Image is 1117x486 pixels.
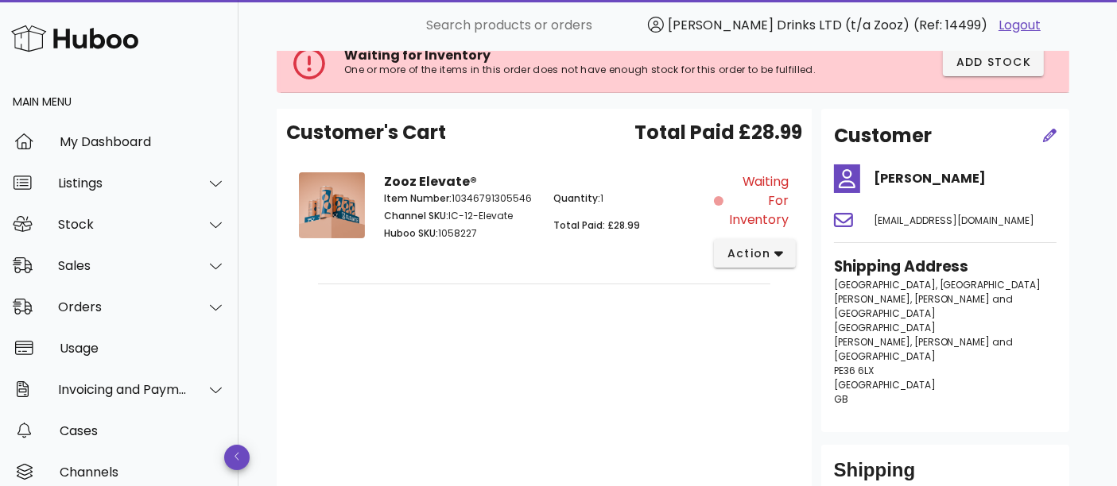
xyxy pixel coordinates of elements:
[11,21,138,56] img: Huboo Logo
[299,172,365,238] img: Product Image
[943,48,1045,76] button: Add Stock
[384,191,535,206] p: 10346791305546
[834,321,936,334] span: [GEOGRAPHIC_DATA]
[668,16,910,34] span: [PERSON_NAME] Drinks LTD (t/a Zooz)
[58,299,188,314] div: Orders
[727,245,771,262] span: action
[384,191,452,205] span: Item Number:
[58,382,188,397] div: Invoicing and Payments
[553,218,640,232] span: Total Paid: £28.99
[384,209,448,222] span: Channel SKU:
[834,378,936,391] span: [GEOGRAPHIC_DATA]
[58,258,188,273] div: Sales
[874,214,1034,227] span: [EMAIL_ADDRESS][DOMAIN_NAME]
[384,226,535,241] p: 1058227
[956,54,1032,71] span: Add Stock
[553,191,704,206] p: 1
[553,191,600,205] span: Quantity:
[286,118,446,147] span: Customer's Cart
[727,172,789,229] span: Waiting for Inventory
[384,209,535,223] p: IC-12-Elevate
[999,16,1041,35] a: Logout
[834,256,1057,278] h3: Shipping Address
[60,465,226,480] div: Channels
[834,335,1014,363] span: [PERSON_NAME], [PERSON_NAME] and [GEOGRAPHIC_DATA]
[60,341,226,356] div: Usage
[834,364,874,377] span: PE36 6LX
[58,175,188,191] div: Listings
[874,169,1057,188] h4: [PERSON_NAME]
[834,278,1041,291] span: [GEOGRAPHIC_DATA], [GEOGRAPHIC_DATA]
[714,239,796,268] button: action
[834,392,848,406] span: GB
[60,134,226,149] div: My Dashboard
[384,172,477,191] strong: Zooz Elevate®
[834,121,932,150] h2: Customer
[634,118,802,147] span: Total Paid £28.99
[344,64,840,76] p: One or more of the items in this order does not have enough stock for this order to be fulfilled.
[58,217,188,232] div: Stock
[344,46,491,64] span: Waiting for Inventory
[913,16,987,34] span: (Ref: 14499)
[834,292,1014,320] span: [PERSON_NAME], [PERSON_NAME] and [GEOGRAPHIC_DATA]
[384,226,438,240] span: Huboo SKU:
[60,423,226,438] div: Cases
